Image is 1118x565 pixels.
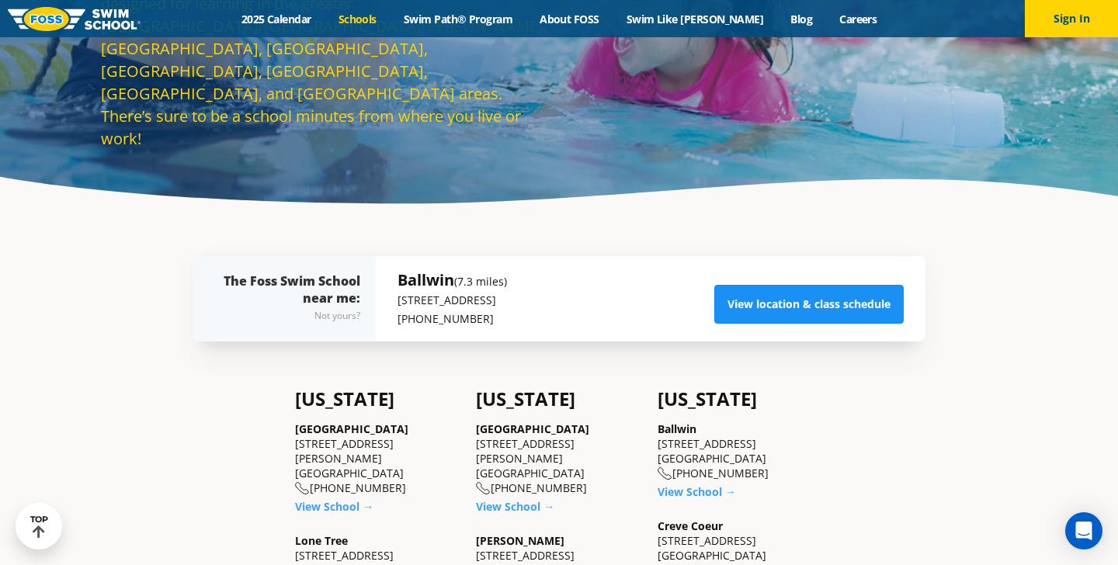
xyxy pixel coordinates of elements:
[658,518,723,533] a: Creve Coeur
[398,269,507,291] h5: Ballwin
[476,533,564,548] a: [PERSON_NAME]
[325,12,390,26] a: Schools
[476,482,491,495] img: location-phone-o-icon.svg
[613,12,777,26] a: Swim Like [PERSON_NAME]
[476,421,589,436] a: [GEOGRAPHIC_DATA]
[224,272,360,325] div: The Foss Swim School near me:
[398,310,507,328] p: [PHONE_NUMBER]
[227,12,325,26] a: 2025 Calendar
[398,291,507,310] p: [STREET_ADDRESS]
[658,421,696,436] a: Ballwin
[658,467,672,480] img: location-phone-o-icon.svg
[826,12,891,26] a: Careers
[476,388,641,410] h4: [US_STATE]
[224,307,360,325] div: Not yours?
[8,7,141,31] img: FOSS Swim School Logo
[714,285,904,324] a: View location & class schedule
[295,388,460,410] h4: [US_STATE]
[295,533,348,548] a: Lone Tree
[658,484,736,499] a: View School →
[454,274,507,289] small: (7.3 miles)
[476,421,641,496] div: [STREET_ADDRESS][PERSON_NAME] [GEOGRAPHIC_DATA] [PHONE_NUMBER]
[777,12,826,26] a: Blog
[295,421,408,436] a: [GEOGRAPHIC_DATA]
[295,421,460,496] div: [STREET_ADDRESS][PERSON_NAME] [GEOGRAPHIC_DATA] [PHONE_NUMBER]
[658,421,823,481] div: [STREET_ADDRESS] [GEOGRAPHIC_DATA] [PHONE_NUMBER]
[30,515,48,539] div: TOP
[1065,512,1102,549] div: Open Intercom Messenger
[658,388,823,410] h4: [US_STATE]
[295,482,310,495] img: location-phone-o-icon.svg
[295,499,373,514] a: View School →
[390,12,526,26] a: Swim Path® Program
[526,12,613,26] a: About FOSS
[476,499,554,514] a: View School →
